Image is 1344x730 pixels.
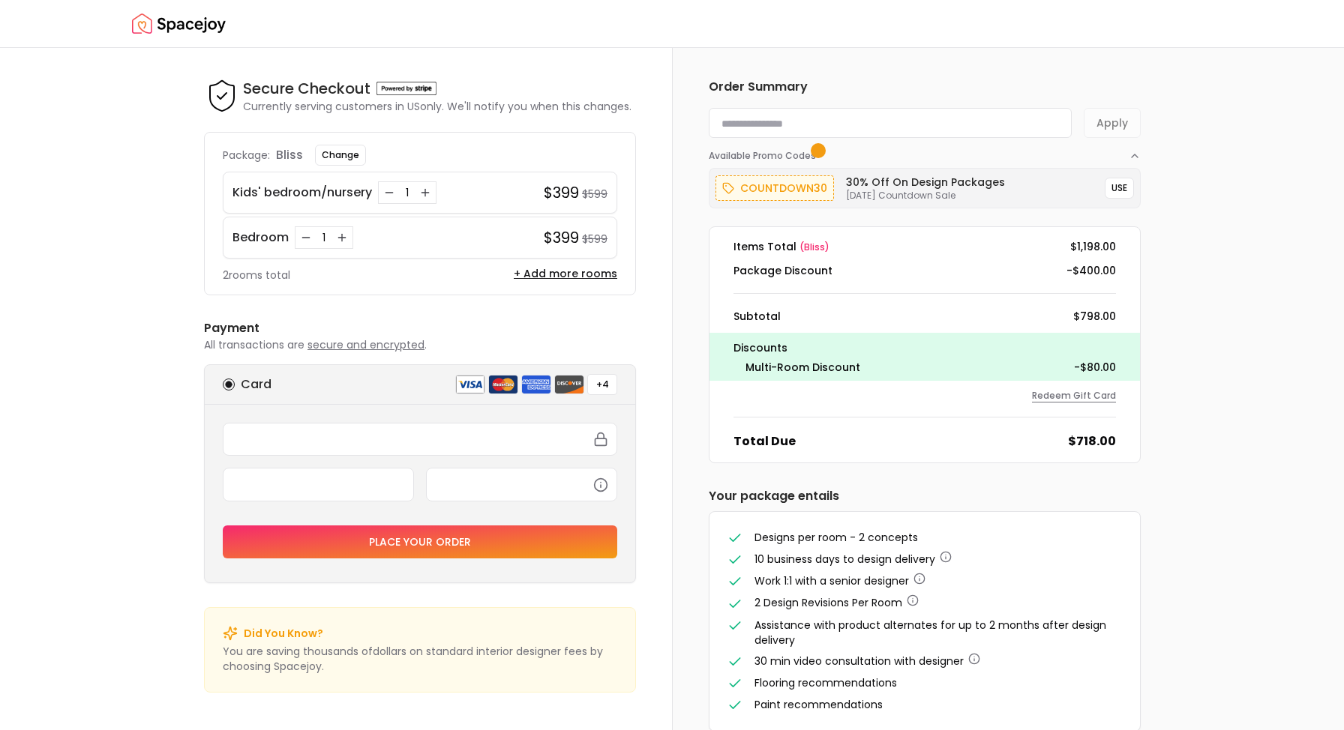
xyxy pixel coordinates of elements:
[582,232,607,247] small: $599
[223,268,290,283] p: 2 rooms total
[521,375,551,394] img: american express
[709,487,1141,505] h6: Your package entails
[582,187,607,202] small: $599
[455,375,485,394] img: visa
[846,175,1005,190] h6: 30% Off on Design Packages
[315,145,366,166] button: Change
[223,148,270,163] p: Package:
[709,78,1141,96] h6: Order Summary
[334,230,349,245] button: Increase quantity for Bedroom
[400,185,415,200] div: 1
[754,654,964,669] span: 30 min video consultation with designer
[1105,178,1134,199] button: USE
[418,185,433,200] button: Increase quantity for Kids' bedroom/nursery
[587,374,617,395] button: +4
[733,432,796,450] dt: Total Due
[754,697,883,712] span: Paint recommendations
[243,78,370,99] h4: Secure Checkout
[709,150,820,162] span: Available Promo Codes
[1070,239,1116,254] dd: $1,198.00
[544,182,579,203] h4: $399
[204,319,636,337] h6: Payment
[1068,432,1116,450] dd: $718.00
[488,375,518,394] img: mastercard
[382,185,397,200] button: Decrease quantity for Kids' bedroom/nursery
[232,229,289,247] p: Bedroom
[232,432,607,446] iframe: Secure card number input frame
[799,241,829,253] span: ( bliss )
[232,184,372,202] p: Kids' bedroom/nursery
[514,266,617,281] button: + Add more rooms
[754,530,918,545] span: Designs per room - 2 concepts
[316,230,331,245] div: 1
[298,230,313,245] button: Decrease quantity for Bedroom
[733,309,781,324] dt: Subtotal
[754,675,897,690] span: Flooring recommendations
[204,337,636,352] p: All transactions are .
[376,82,436,95] img: Powered by stripe
[232,477,404,491] iframe: Secure expiration date input frame
[1074,360,1116,375] dd: -$80.00
[1073,309,1116,324] dd: $798.00
[132,9,226,39] a: Spacejoy
[132,9,226,39] img: Spacejoy Logo
[709,138,1141,162] button: Available Promo Codes
[754,552,935,567] span: 10 business days to design delivery
[846,190,1005,202] p: [DATE] Countdown Sale
[244,626,323,641] p: Did You Know?
[733,339,1116,357] p: Discounts
[307,337,424,352] span: secure and encrypted
[436,477,607,491] iframe: Secure CVC input frame
[754,618,1106,648] span: Assistance with product alternates for up to 2 months after design delivery
[754,573,909,588] span: Work 1:1 with a senior designer
[740,179,827,197] p: countdown30
[223,525,617,558] button: Place your order
[544,227,579,248] h4: $399
[554,375,584,394] img: discover
[223,644,617,674] p: You are saving thousands of dollar s on standard interior designer fees by choosing Spacejoy.
[733,263,832,278] dt: Package Discount
[754,595,902,610] span: 2 Design Revisions Per Room
[1032,390,1116,402] button: Redeem Gift Card
[709,162,1141,208] div: Available Promo Codes
[733,239,829,254] dt: Items Total
[276,146,303,164] p: bliss
[1066,263,1116,278] dd: -$400.00
[241,375,271,393] h6: Card
[745,360,860,375] dt: Multi-Room Discount
[243,99,631,114] p: Currently serving customers in US only. We'll notify you when this changes.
